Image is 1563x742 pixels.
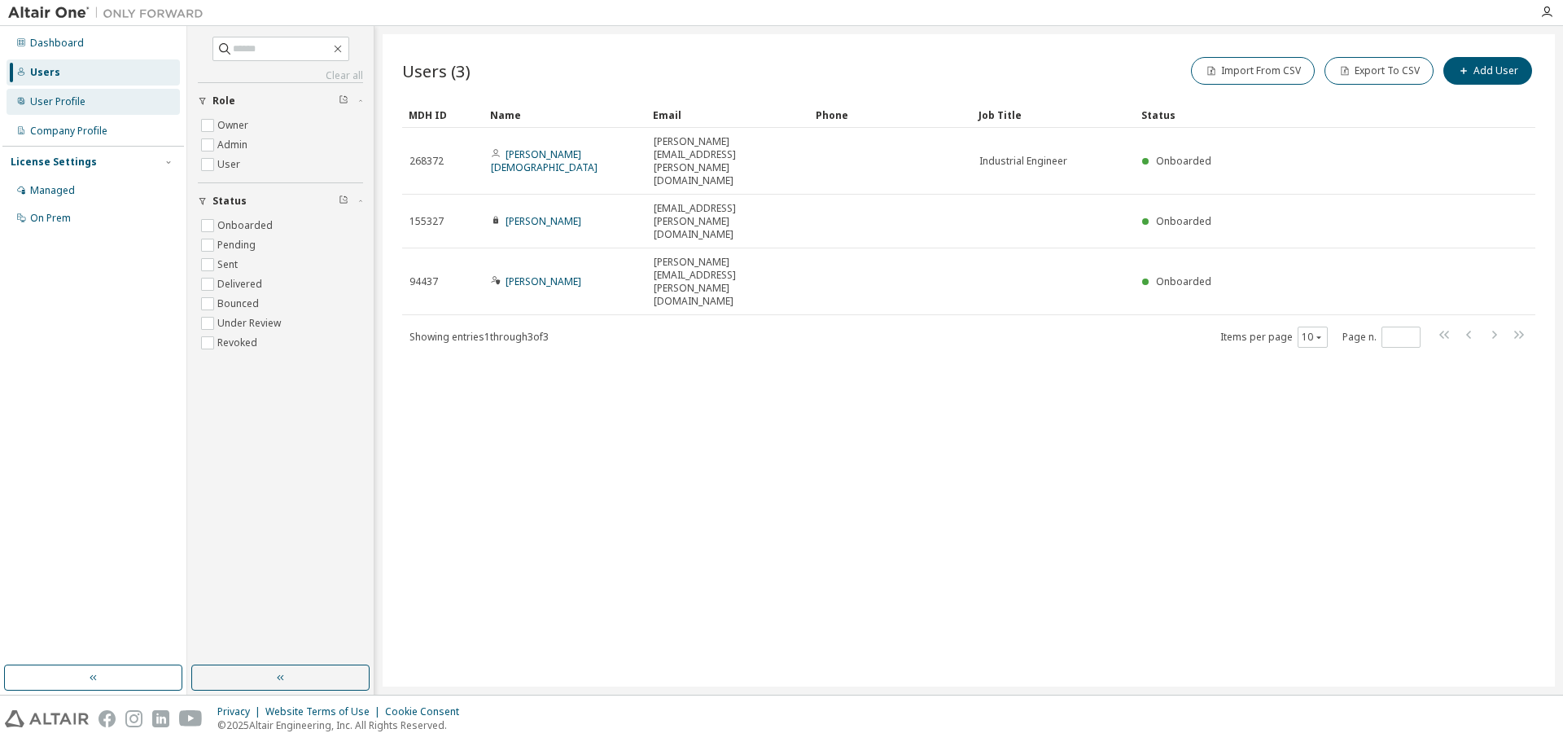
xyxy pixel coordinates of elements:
[217,116,252,135] label: Owner
[212,94,235,108] span: Role
[125,710,142,727] img: instagram.svg
[30,125,107,138] div: Company Profile
[506,274,581,288] a: [PERSON_NAME]
[198,83,363,119] button: Role
[491,147,598,174] a: [PERSON_NAME][DEMOGRAPHIC_DATA]
[409,155,444,168] span: 268372
[217,274,265,294] label: Delivered
[409,215,444,228] span: 155327
[1302,331,1324,344] button: 10
[409,330,549,344] span: Showing entries 1 through 3 of 3
[409,102,477,128] div: MDH ID
[152,710,169,727] img: linkedin.svg
[409,275,438,288] span: 94437
[217,235,259,255] label: Pending
[212,195,247,208] span: Status
[816,102,965,128] div: Phone
[30,66,60,79] div: Users
[217,314,284,333] label: Under Review
[217,705,265,718] div: Privacy
[1191,57,1315,85] button: Import From CSV
[5,710,89,727] img: altair_logo.svg
[385,705,469,718] div: Cookie Consent
[402,59,471,82] span: Users (3)
[217,718,469,732] p: © 2025 Altair Engineering, Inc. All Rights Reserved.
[99,710,116,727] img: facebook.svg
[30,95,85,108] div: User Profile
[1443,57,1532,85] button: Add User
[217,155,243,174] label: User
[1220,327,1328,348] span: Items per page
[30,184,75,197] div: Managed
[217,333,260,353] label: Revoked
[11,156,97,169] div: License Settings
[1324,57,1434,85] button: Export To CSV
[217,216,276,235] label: Onboarded
[217,294,262,314] label: Bounced
[1342,327,1421,348] span: Page n.
[1156,274,1211,288] span: Onboarded
[979,155,1067,168] span: Industrial Engineer
[8,5,212,21] img: Altair One
[1156,154,1211,168] span: Onboarded
[30,212,71,225] div: On Prem
[490,102,640,128] div: Name
[1141,102,1451,128] div: Status
[339,94,348,108] span: Clear filter
[506,214,581,228] a: [PERSON_NAME]
[217,135,251,155] label: Admin
[654,135,802,187] span: [PERSON_NAME][EMAIL_ADDRESS][PERSON_NAME][DOMAIN_NAME]
[30,37,84,50] div: Dashboard
[653,102,803,128] div: Email
[654,256,802,308] span: [PERSON_NAME][EMAIL_ADDRESS][PERSON_NAME][DOMAIN_NAME]
[217,255,241,274] label: Sent
[179,710,203,727] img: youtube.svg
[339,195,348,208] span: Clear filter
[198,69,363,82] a: Clear all
[198,183,363,219] button: Status
[1156,214,1211,228] span: Onboarded
[979,102,1128,128] div: Job Title
[265,705,385,718] div: Website Terms of Use
[654,202,802,241] span: [EMAIL_ADDRESS][PERSON_NAME][DOMAIN_NAME]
